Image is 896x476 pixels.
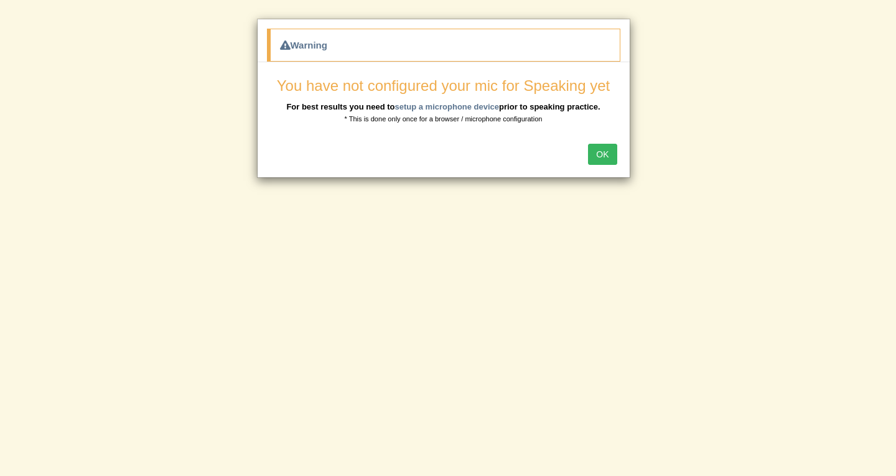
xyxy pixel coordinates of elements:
[394,102,499,111] a: setup a microphone device
[588,144,617,165] button: OK
[267,29,620,62] div: Warning
[286,102,600,111] b: For best results you need to prior to speaking practice.
[345,115,543,123] small: * This is done only once for a browser / microphone configuration
[277,77,610,94] span: You have not configured your mic for Speaking yet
